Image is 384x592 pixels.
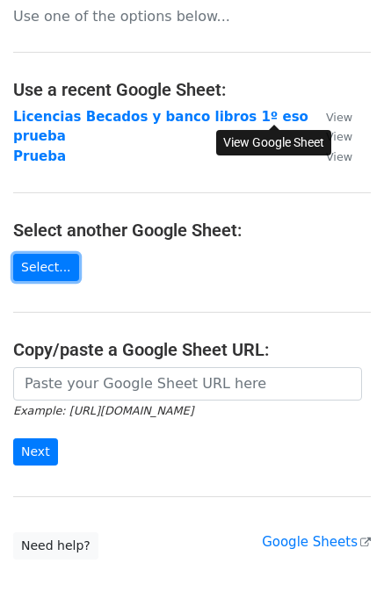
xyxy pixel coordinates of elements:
input: Paste your Google Sheet URL here [13,367,362,401]
small: View [326,130,352,143]
input: Next [13,438,58,466]
a: Google Sheets [262,534,371,550]
small: View [326,150,352,163]
h4: Use a recent Google Sheet: [13,79,371,100]
iframe: Chat Widget [296,508,384,592]
a: View [308,109,352,125]
div: Widget de chat [296,508,384,592]
p: Use one of the options below... [13,7,371,25]
a: View [308,148,352,164]
a: Licencias Becados y banco libros 1º eso [13,109,308,125]
h4: Copy/paste a Google Sheet URL: [13,339,371,360]
small: Example: [URL][DOMAIN_NAME] [13,404,193,417]
a: Need help? [13,532,98,560]
a: prueba [13,128,66,144]
a: Select... [13,254,79,281]
a: Prueba [13,148,66,164]
div: View Google Sheet [216,130,331,155]
h4: Select another Google Sheet: [13,220,371,241]
small: View [326,111,352,124]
